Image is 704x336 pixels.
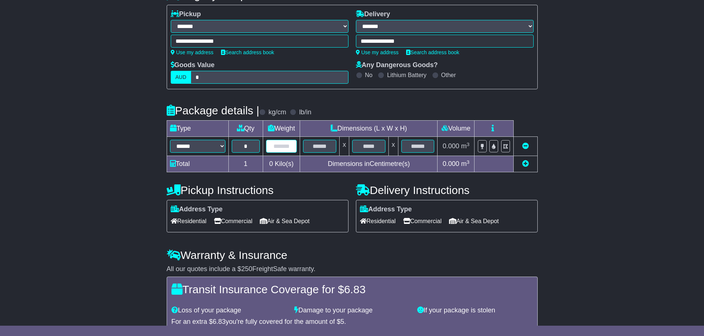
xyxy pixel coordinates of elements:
span: Residential [360,215,396,227]
span: Commercial [403,215,442,227]
a: Use my address [171,49,214,55]
sup: 3 [467,159,470,165]
td: Weight [263,121,300,137]
h4: Pickup Instructions [167,184,348,196]
a: Add new item [522,160,529,167]
label: Delivery [356,10,390,18]
sup: 3 [467,142,470,147]
label: Other [441,72,456,79]
label: Goods Value [171,61,215,69]
div: All our quotes include a $ FreightSafe warranty. [167,265,538,273]
div: If your package is stolen [414,306,537,315]
span: 0.000 [443,160,459,167]
span: 6.83 [213,318,226,325]
span: Air & Sea Depot [260,215,310,227]
span: Air & Sea Depot [449,215,499,227]
label: AUD [171,71,191,84]
td: Total [167,156,228,172]
label: No [365,72,373,79]
div: Loss of your package [168,306,291,315]
td: 1 [228,156,263,172]
label: Any Dangerous Goods? [356,61,438,69]
td: Dimensions in Centimetre(s) [300,156,438,172]
span: 250 [241,265,252,273]
td: Qty [228,121,263,137]
a: Use my address [356,49,399,55]
span: 6.83 [344,283,365,295]
span: m [461,160,470,167]
span: m [461,142,470,150]
div: Damage to your package [290,306,414,315]
td: Volume [438,121,475,137]
a: Remove this item [522,142,529,150]
label: Lithium Battery [387,72,426,79]
span: Residential [171,215,207,227]
td: Kilo(s) [263,156,300,172]
td: x [388,137,398,156]
h4: Warranty & Insurance [167,249,538,261]
label: lb/in [299,108,311,117]
h4: Transit Insurance Coverage for $ [171,283,533,295]
label: Address Type [171,205,223,214]
td: Type [167,121,228,137]
h4: Package details | [167,104,259,117]
td: x [340,137,349,156]
span: 0.000 [443,142,459,150]
a: Search address book [221,49,274,55]
div: For an extra $ you're fully covered for the amount of $ . [171,318,533,326]
h4: Delivery Instructions [356,184,538,196]
span: 5 [340,318,344,325]
span: Commercial [214,215,252,227]
label: Address Type [360,205,412,214]
td: Dimensions (L x W x H) [300,121,438,137]
a: Search address book [406,49,459,55]
label: kg/cm [268,108,286,117]
span: 0 [269,160,273,167]
label: Pickup [171,10,201,18]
